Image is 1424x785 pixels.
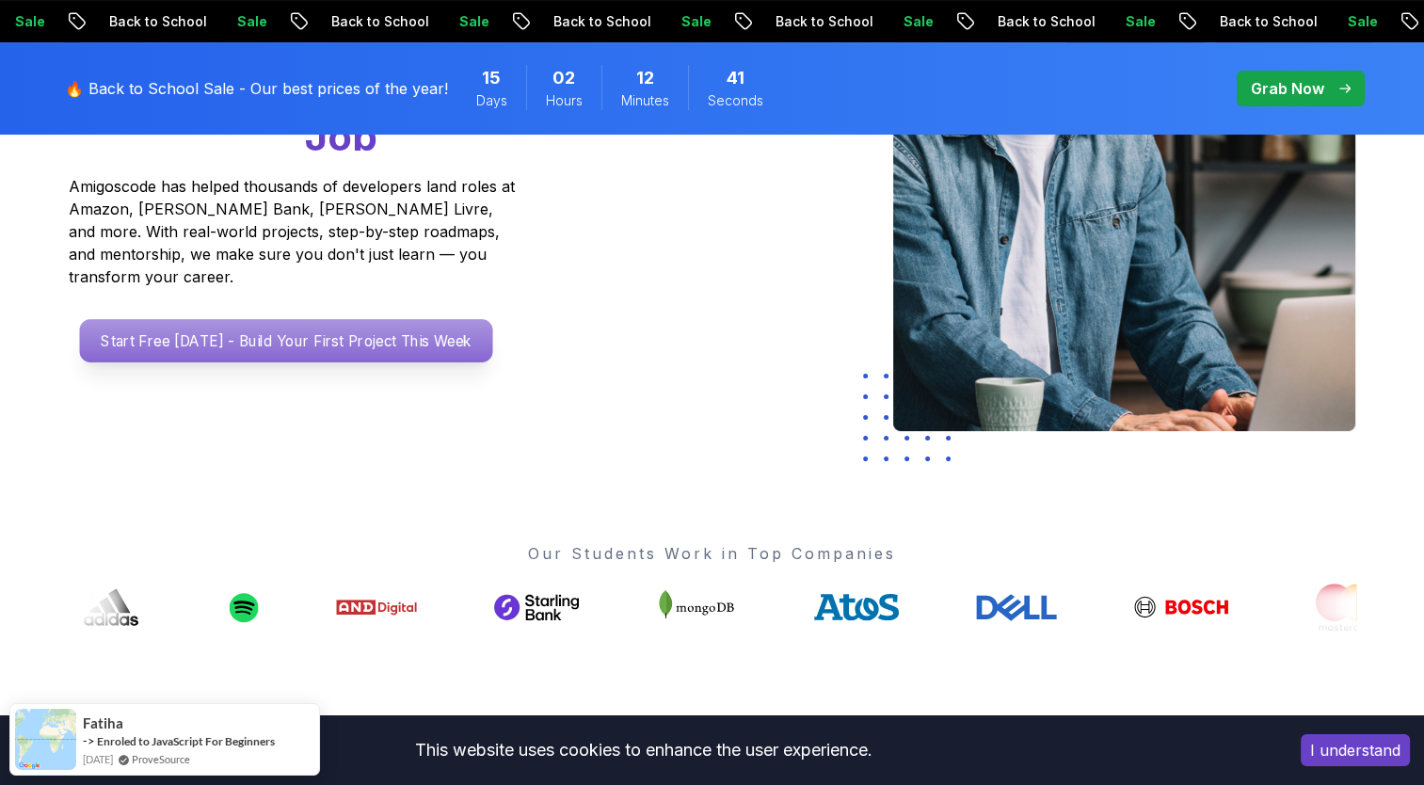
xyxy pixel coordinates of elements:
[885,12,945,31] p: Sale
[83,715,123,731] span: Fatiha
[83,751,113,767] span: [DATE]
[305,112,377,160] span: Job
[708,91,763,110] span: Seconds
[218,12,279,31] p: Sale
[482,65,501,91] span: 15 Days
[14,729,1272,771] div: This website uses cookies to enhance the user experience.
[546,91,583,110] span: Hours
[1301,734,1410,766] button: Accept cookies
[727,65,744,91] span: 41 Seconds
[979,12,1107,31] p: Back to School
[1201,12,1329,31] p: Back to School
[65,77,448,100] p: 🔥 Back to School Sale - Our best prices of the year!
[535,12,663,31] p: Back to School
[440,12,501,31] p: Sale
[83,733,95,748] span: ->
[1329,12,1389,31] p: Sale
[636,65,654,91] span: 12 Minutes
[15,709,76,770] img: provesource social proof notification image
[90,12,218,31] p: Back to School
[621,91,669,110] span: Minutes
[79,319,492,362] a: Start Free [DATE] - Build Your First Project This Week
[69,175,520,288] p: Amigoscode has helped thousands of developers land roles at Amazon, [PERSON_NAME] Bank, [PERSON_N...
[312,12,440,31] p: Back to School
[1107,12,1167,31] p: Sale
[476,91,507,110] span: Days
[1251,77,1324,100] p: Grab Now
[663,12,723,31] p: Sale
[552,65,575,91] span: 2 Hours
[132,751,190,767] a: ProveSource
[97,734,275,748] a: Enroled to JavaScript For Beginners
[69,542,1356,565] p: Our Students Work in Top Companies
[757,12,885,31] p: Back to School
